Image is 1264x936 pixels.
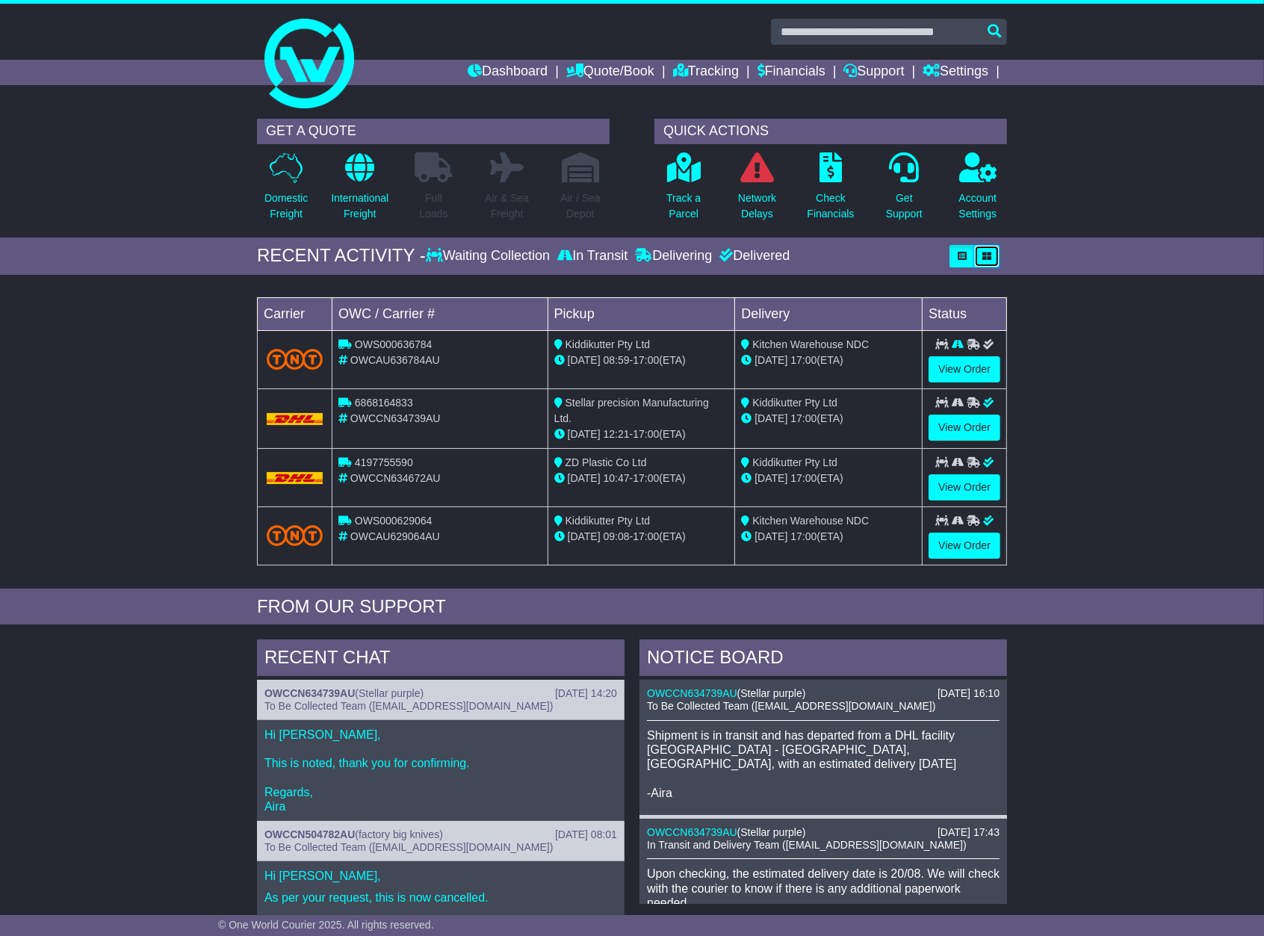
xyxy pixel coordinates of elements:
[566,515,651,527] span: Kiddikutter Pty Ltd
[415,190,452,222] p: Full Loads
[755,472,787,484] span: [DATE]
[790,472,817,484] span: 17:00
[267,349,323,369] img: TNT_Domestic.png
[807,152,855,230] a: CheckFinancials
[485,190,529,222] p: Air & Sea Freight
[923,297,1007,330] td: Status
[264,687,617,700] div: ( )
[560,190,601,222] p: Air / Sea Depot
[752,397,837,409] span: Kiddikutter Pty Ltd
[752,338,869,350] span: Kitchen Warehouse NDC
[929,474,1000,500] a: View Order
[673,60,739,85] a: Tracking
[929,415,1000,441] a: View Order
[923,60,988,85] a: Settings
[938,826,1000,839] div: [DATE] 17:43
[631,248,716,264] div: Delivering
[647,728,1000,800] p: Shipment is in transit and has departed from a DHL facility [GEOGRAPHIC_DATA] - [GEOGRAPHIC_DATA]...
[330,152,389,230] a: InternationalFreight
[257,119,610,144] div: GET A QUOTE
[808,190,855,222] p: Check Financials
[566,456,647,468] span: ZD Plastic Co Ltd
[264,841,553,853] span: To Be Collected Team ([EMAIL_ADDRESS][DOMAIN_NAME])
[554,353,729,368] div: - (ETA)
[755,412,787,424] span: [DATE]
[267,525,323,545] img: TNT_Domestic.png
[639,639,1007,680] div: NOTICE BOARD
[959,190,997,222] p: Account Settings
[654,119,1007,144] div: QUICK ACTIONS
[740,826,802,838] span: Stellar purple
[355,456,413,468] span: 4197755590
[267,413,323,425] img: DHL.png
[735,297,923,330] td: Delivery
[264,828,617,841] div: ( )
[554,397,709,424] span: Stellar precision Manufacturing Ltd.
[755,530,787,542] span: [DATE]
[647,867,1000,910] p: Upon checking, the estimated delivery date is 20/08. We will check with the courier to know if th...
[741,411,916,427] div: (ETA)
[264,828,355,840] a: OWCCN504782AU
[633,472,659,484] span: 17:00
[359,828,439,840] span: factory big knives
[554,529,729,545] div: - (ETA)
[938,687,1000,700] div: [DATE] 16:10
[355,515,433,527] span: OWS000629064
[555,828,617,841] div: [DATE] 08:01
[218,919,434,931] span: © One World Courier 2025. All rights reserved.
[355,397,413,409] span: 6868164833
[554,427,729,442] div: - (ETA)
[355,338,433,350] span: OWS000636784
[331,190,388,222] p: International Freight
[568,428,601,440] span: [DATE]
[566,338,651,350] span: Kiddikutter Pty Ltd
[359,687,421,699] span: Stellar purple
[604,472,630,484] span: 10:47
[929,356,1000,382] a: View Order
[738,190,776,222] p: Network Delays
[568,530,601,542] span: [DATE]
[647,826,1000,839] div: ( )
[566,60,654,85] a: Quote/Book
[752,456,837,468] span: Kiddikutter Pty Ltd
[604,428,630,440] span: 12:21
[267,472,323,484] img: DHL.png
[633,530,659,542] span: 17:00
[666,152,701,230] a: Track aParcel
[790,412,817,424] span: 17:00
[555,687,617,700] div: [DATE] 14:20
[755,354,787,366] span: [DATE]
[758,60,825,85] a: Financials
[568,472,601,484] span: [DATE]
[426,248,554,264] div: Waiting Collection
[264,700,553,712] span: To Be Collected Team ([EMAIL_ADDRESS][DOMAIN_NAME])
[554,471,729,486] div: - (ETA)
[554,248,631,264] div: In Transit
[716,248,790,264] div: Delivered
[752,515,869,527] span: Kitchen Warehouse NDC
[568,354,601,366] span: [DATE]
[647,826,737,838] a: OWCCN634739AU
[647,839,967,851] span: In Transit and Delivery Team ([EMAIL_ADDRESS][DOMAIN_NAME])
[257,639,625,680] div: RECENT CHAT
[468,60,548,85] a: Dashboard
[264,728,617,813] p: Hi [PERSON_NAME], This is noted, thank you for confirming. Regards, Aira
[350,412,441,424] span: OWCCN634739AU
[604,354,630,366] span: 08:59
[737,152,777,230] a: NetworkDelays
[740,687,802,699] span: Stellar purple
[885,152,923,230] a: GetSupport
[633,354,659,366] span: 17:00
[257,245,426,267] div: RECENT ACTIVITY -
[264,152,309,230] a: DomesticFreight
[844,60,905,85] a: Support
[958,152,998,230] a: AccountSettings
[332,297,548,330] td: OWC / Carrier #
[790,354,817,366] span: 17:00
[633,428,659,440] span: 17:00
[264,190,308,222] p: Domestic Freight
[666,190,701,222] p: Track a Parcel
[741,471,916,486] div: (ETA)
[350,472,441,484] span: OWCCN634672AU
[258,297,332,330] td: Carrier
